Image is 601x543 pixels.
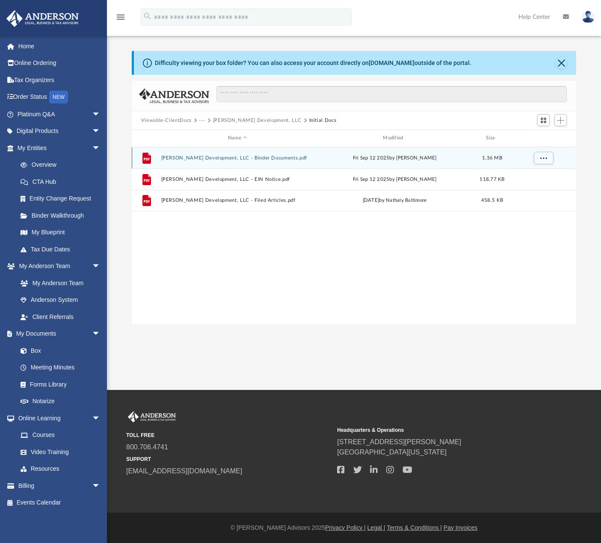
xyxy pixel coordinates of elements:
[6,139,113,156] a: My Entitiesarrow_drop_down
[6,325,109,342] a: My Documentsarrow_drop_down
[6,55,113,72] a: Online Ordering
[554,114,567,126] button: Add
[4,10,81,27] img: Anderson Advisors Platinum Portal
[325,524,366,531] a: Privacy Policy |
[6,258,109,275] a: My Anderson Teamarrow_drop_down
[444,524,477,531] a: Pay Invoices
[318,154,471,162] div: Fri Sep 12 2025 by [PERSON_NAME]
[126,467,242,475] a: [EMAIL_ADDRESS][DOMAIN_NAME]
[369,59,414,66] a: [DOMAIN_NAME]
[6,38,113,55] a: Home
[12,443,105,460] a: Video Training
[12,190,113,207] a: Entity Change Request
[537,114,550,126] button: Switch to Grid View
[309,117,337,124] button: Initial Docs
[533,151,553,164] button: More options
[161,198,314,203] button: [PERSON_NAME] Development, LLC - Filed Articles.pdf
[115,12,126,22] i: menu
[6,123,113,140] a: Digital Productsarrow_drop_down
[216,86,567,102] input: Search files and folders
[92,325,109,343] span: arrow_drop_down
[160,134,314,142] div: Name
[6,71,113,89] a: Tax Organizers
[92,477,109,495] span: arrow_drop_down
[115,16,126,22] a: menu
[143,12,152,21] i: search
[12,308,109,325] a: Client Referrals
[12,292,109,309] a: Anderson System
[12,241,113,258] a: Tax Due Dates
[92,410,109,427] span: arrow_drop_down
[213,117,302,124] button: [PERSON_NAME] Development, LLC
[337,438,461,446] a: [STREET_ADDRESS][PERSON_NAME]
[155,59,471,68] div: Difficulty viewing your box folder? You can also access your account directly on outside of the p...
[387,524,442,531] a: Terms & Conditions |
[12,393,109,410] a: Notarize
[161,177,314,182] button: [PERSON_NAME] Development, LLC - EIN Notice.pdf
[136,134,157,142] div: id
[107,523,601,532] div: © [PERSON_NAME] Advisors 2025
[92,139,109,157] span: arrow_drop_down
[480,177,504,181] span: 118.77 KB
[12,156,113,174] a: Overview
[337,449,447,456] a: [GEOGRAPHIC_DATA][US_STATE]
[481,198,503,203] span: 458.5 KB
[482,155,502,160] span: 1.36 MB
[12,274,105,292] a: My Anderson Team
[12,460,109,478] a: Resources
[126,431,331,439] small: TOLL FREE
[126,455,331,463] small: SUPPORT
[6,410,109,427] a: Online Learningarrow_drop_down
[92,123,109,140] span: arrow_drop_down
[318,197,471,204] div: [DATE] by Nathaly Baltimore
[367,524,385,531] a: Legal |
[161,155,314,161] button: [PERSON_NAME] Development, LLC - Binder Documents.pdf
[513,134,573,142] div: id
[141,117,192,124] button: Viewable-ClientDocs
[49,91,68,103] div: NEW
[12,173,113,190] a: CTA Hub
[6,89,113,106] a: Order StatusNEW
[318,134,471,142] div: Modified
[12,427,109,444] a: Courses
[126,411,178,422] img: Anderson Advisors Platinum Portal
[6,106,113,123] a: Platinum Q&Aarrow_drop_down
[92,106,109,123] span: arrow_drop_down
[132,147,577,324] div: grid
[555,57,567,69] button: Close
[199,117,205,124] button: ···
[92,258,109,275] span: arrow_drop_down
[582,11,595,23] img: User Pic
[6,477,113,494] a: Billingarrow_drop_down
[126,443,168,451] a: 800.706.4741
[12,207,113,224] a: Binder Walkthrough
[337,426,542,434] small: Headquarters & Operations
[12,359,109,376] a: Meeting Minutes
[12,376,105,393] a: Forms Library
[318,175,471,183] div: Fri Sep 12 2025 by [PERSON_NAME]
[6,494,113,511] a: Events Calendar
[12,342,105,359] a: Box
[475,134,509,142] div: Size
[12,224,109,241] a: My Blueprint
